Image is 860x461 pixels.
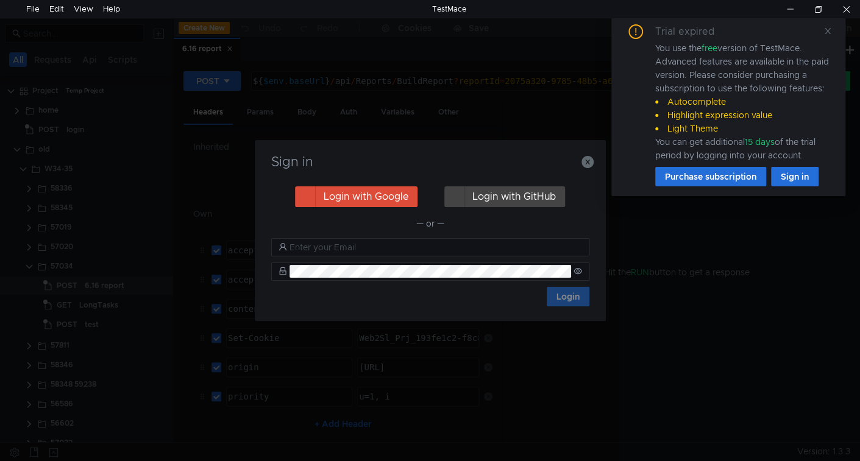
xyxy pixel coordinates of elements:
[655,167,766,186] button: Purchase subscription
[271,216,589,231] div: — or —
[702,43,717,54] span: free
[771,167,819,186] button: Sign in
[655,135,831,162] div: You can get additional of the trial period by logging into your account.
[745,136,775,147] span: 15 days
[295,186,418,207] button: Login with Google
[290,241,582,254] input: Enter your Email
[655,108,831,122] li: Highlight expression value
[444,186,565,207] button: Login with GitHub
[655,122,831,135] li: Light Theme
[269,155,591,169] h3: Sign in
[655,95,831,108] li: Autocomplete
[655,41,831,162] div: You use the version of TestMace. Advanced features are available in the paid version. Please cons...
[655,24,729,39] div: Trial expired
